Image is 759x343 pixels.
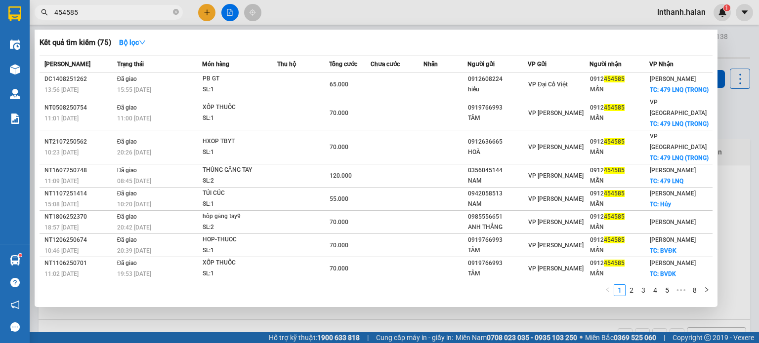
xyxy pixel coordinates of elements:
sup: 1 [19,254,22,257]
li: Next 5 Pages [673,284,689,296]
span: 11:09 [DATE] [44,178,79,185]
div: TÚI CÚC [203,188,277,199]
div: 0985556651 [468,212,527,222]
span: 454585 [604,104,625,111]
span: ••• [673,284,689,296]
button: left [602,284,614,296]
div: NT1607250748 [44,165,114,176]
span: [PERSON_NAME] [650,260,696,267]
div: 0912 [590,189,649,199]
div: NAM [468,176,527,186]
span: TC: BVDK [650,270,676,277]
span: 11:02 [DATE] [44,270,79,277]
div: DC1408251262 [44,74,114,84]
div: SL: 1 [203,268,277,279]
div: 0912 [590,137,649,147]
span: TC: 479 LNQ [650,178,683,185]
div: HXOP TBYT [203,136,277,147]
li: 2 [626,284,637,296]
div: 0919766993 [468,235,527,245]
span: Nhãn [423,61,438,68]
span: VP Nhận [649,61,674,68]
span: 10:23 [DATE] [44,149,79,156]
span: VP [PERSON_NAME] [528,144,584,151]
span: 19:53 [DATE] [117,270,151,277]
div: 0919766993 [468,258,527,268]
img: solution-icon [10,114,20,124]
span: 11:00 [DATE] [117,115,151,122]
div: SL: 1 [203,113,277,124]
h3: Kết quả tìm kiếm ( 75 ) [40,38,111,48]
span: VP Gửi [528,61,547,68]
span: 70.000 [330,110,348,116]
div: MẪN [590,268,649,279]
span: Đã giao [117,76,137,82]
div: SL: 1 [203,84,277,95]
span: down [139,39,146,46]
span: [PERSON_NAME] [44,61,90,68]
div: NT1806252370 [44,212,114,222]
div: TÂM [468,245,527,256]
div: NAM [468,199,527,209]
div: MẪN [590,147,649,157]
div: NT1106250701 [44,258,114,268]
div: MẪN [590,84,649,95]
span: question-circle [10,278,20,287]
div: XỐP THUỐC [203,258,277,268]
span: right [704,287,710,293]
span: notification [10,300,20,309]
span: 454585 [604,190,625,197]
span: Trạng thái [117,61,144,68]
div: SL: 1 [203,147,277,158]
span: 454585 [604,260,625,267]
span: 454585 [604,213,625,220]
span: Đã giao [117,138,137,145]
div: NT1107251414 [44,189,114,199]
span: VP [GEOGRAPHIC_DATA] [650,99,707,116]
div: 0942058513 [468,189,527,199]
li: Next Page [701,284,713,296]
div: SL: 2 [203,176,277,187]
div: NT2107250562 [44,137,114,147]
span: VP Đại Cồ Việt [528,81,568,88]
div: 0912 [590,258,649,268]
img: logo-vxr [8,6,21,21]
span: [PERSON_NAME] [650,236,696,243]
span: Đã giao [117,260,137,267]
div: SL: 1 [203,199,277,210]
img: warehouse-icon [10,64,20,75]
div: hôp găng tay9 [203,211,277,222]
span: message [10,322,20,332]
span: 11:01 [DATE] [44,115,79,122]
span: 20:39 [DATE] [117,247,151,254]
span: TC: 479 LNQ (TRONG) [650,86,709,93]
strong: Bộ lọc [119,38,146,46]
input: Tìm tên, số ĐT hoặc mã đơn [54,7,171,18]
span: 10:20 [DATE] [117,201,151,208]
span: 120.000 [330,172,352,179]
span: TC: BVĐK [650,247,676,254]
a: 3 [638,285,649,296]
span: [PERSON_NAME] [650,167,696,174]
div: 0912 [590,165,649,176]
div: HOP-THUOC [203,234,277,245]
li: 1 [614,284,626,296]
div: NT1206250674 [44,235,114,245]
span: VP [PERSON_NAME] [528,172,584,179]
span: VP [GEOGRAPHIC_DATA] [650,133,707,151]
span: TC: 479 LNQ (TRONG) [650,154,709,161]
div: MẪN [590,245,649,256]
span: Đã giao [117,236,137,243]
span: 70.000 [330,144,348,151]
span: 454585 [604,76,625,82]
span: Món hàng [202,61,229,68]
span: close-circle [173,8,179,17]
div: XỐP THUỐC [203,102,277,113]
div: 0912 [590,235,649,245]
span: Tổng cước [329,61,357,68]
span: 70.000 [330,219,348,226]
a: 5 [662,285,673,296]
span: [PERSON_NAME] [650,76,696,82]
div: 0356045144 [468,165,527,176]
span: 70.000 [330,265,348,272]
